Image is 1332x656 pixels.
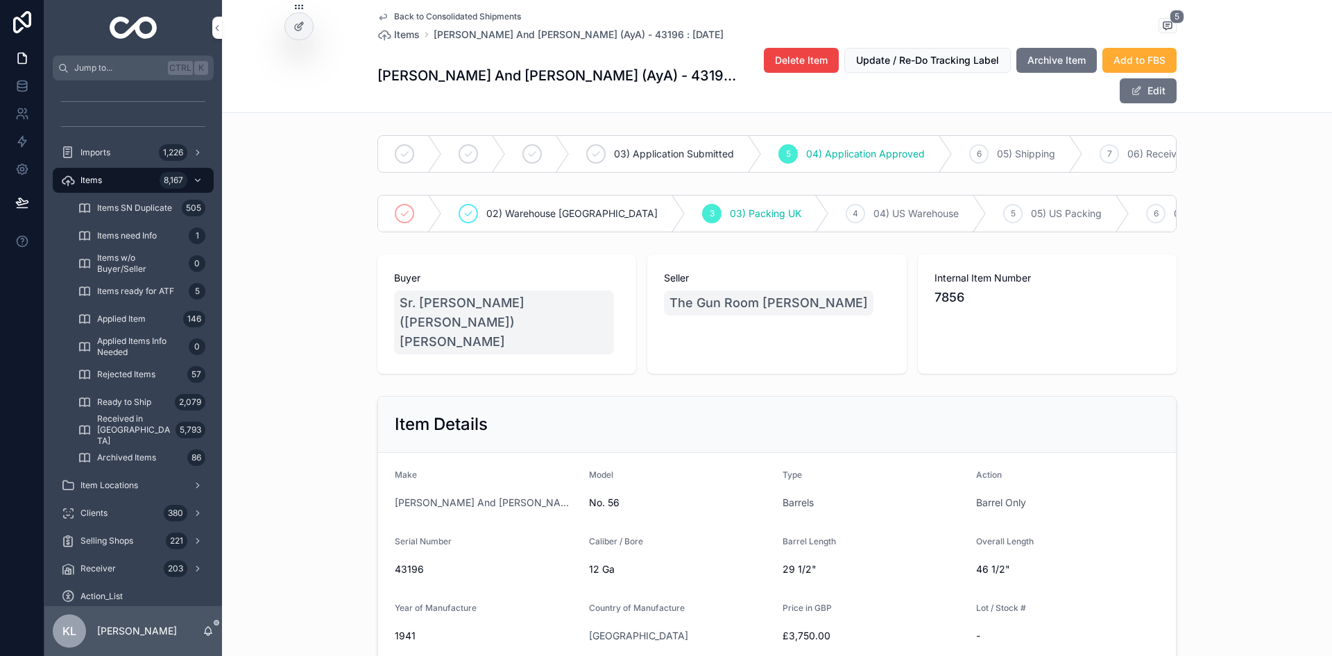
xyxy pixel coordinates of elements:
h2: Item Details [395,413,488,435]
button: 5 [1159,18,1177,35]
span: 1941 [395,629,578,643]
h1: [PERSON_NAME] And [PERSON_NAME] (AyA) - 43196 : [DATE] [377,66,743,85]
span: Applied Items Info Needed [97,336,183,358]
span: 4 [853,208,858,219]
div: 5 [189,283,205,300]
span: Model [589,469,613,480]
div: 1 [189,227,205,244]
span: Item Locations [80,480,138,491]
span: Clients [80,508,108,519]
a: Items w/o Buyer/Seller0 [69,251,214,276]
div: 380 [164,505,187,521]
span: Imports [80,147,110,158]
div: 2,079 [175,394,205,411]
div: 1,226 [159,144,187,161]
span: 04) Application Approved [806,147,925,161]
a: Ready to Ship2,079 [69,390,214,415]
span: Make [395,469,417,480]
button: Edit [1120,78,1177,103]
span: Back to Consolidated Shipments [394,11,521,22]
span: £3,750.00 [783,629,965,643]
a: Sr. [PERSON_NAME] ([PERSON_NAME]) [PERSON_NAME] [394,291,614,354]
a: Items8,167 [53,168,214,193]
div: 505 [182,200,205,216]
a: Rejected Items57 [69,362,214,387]
span: The Gun Room [PERSON_NAME] [669,293,868,313]
a: [PERSON_NAME] And [PERSON_NAME] (AyA) [395,496,578,510]
button: Archive Item [1016,48,1097,73]
div: 8,167 [160,172,187,189]
a: Item Locations [53,473,214,498]
span: Update / Re-Do Tracking Label [856,53,999,67]
span: Archive Item [1027,53,1086,67]
span: 7856 [934,288,1160,307]
span: 05) Shipping [997,147,1055,161]
a: Clients380 [53,501,214,526]
span: Delete Item [775,53,828,67]
a: Archived Items86 [69,445,214,470]
span: Ready to Ship [97,397,151,408]
span: Barrel Length [783,536,836,546]
button: Delete Item [764,48,839,73]
span: 6 [977,148,982,159]
a: Applied Items Info Needed0 [69,334,214,359]
a: Receiver203 [53,556,214,581]
span: Items [394,28,420,42]
span: 46 1/2" [976,562,1159,576]
span: Items w/o Buyer/Seller [97,252,183,275]
span: KL [62,623,76,639]
a: Items [377,28,420,42]
span: Items ready for ATF [97,286,174,297]
span: [GEOGRAPHIC_DATA] [589,629,688,643]
div: 221 [166,533,187,549]
span: 5 [1011,208,1016,219]
span: No. 56 [589,496,772,510]
a: Items need Info1 [69,223,214,248]
span: 06) Received US [1127,147,1204,161]
a: [PERSON_NAME] And [PERSON_NAME] (AyA) - 43196 : [DATE] [434,28,724,42]
span: 43196 [395,562,578,576]
span: 3 [710,208,715,219]
span: Action_List [80,591,123,602]
span: Internal Item Number [934,271,1160,285]
a: Barrels [783,496,814,510]
button: Jump to...CtrlK [53,55,214,80]
span: Sr. [PERSON_NAME] ([PERSON_NAME]) [PERSON_NAME] [400,293,608,352]
div: scrollable content [44,80,222,606]
a: Back to Consolidated Shipments [377,11,521,22]
span: Jump to... [74,62,162,74]
a: Items ready for ATF5 [69,279,214,304]
span: Ctrl [168,61,193,75]
div: 5,793 [176,422,205,438]
a: The Gun Room [PERSON_NAME] [664,291,873,316]
a: Barrel Only [976,496,1026,510]
span: Overall Length [976,536,1034,546]
span: - [976,629,1159,643]
div: 146 [183,311,205,327]
a: Imports1,226 [53,140,214,165]
span: Rejected Items [97,369,155,380]
div: 203 [164,560,187,577]
span: K [196,62,207,74]
span: Lot / Stock # [976,603,1026,613]
span: Country of Manufacture [589,603,685,613]
span: 5 [786,148,791,159]
span: 03) Application Submitted [614,147,734,161]
a: Applied Item146 [69,307,214,331]
span: 29 1/2" [783,562,965,576]
span: Price in GBP [783,603,832,613]
div: 57 [187,366,205,383]
span: 7 [1107,148,1112,159]
span: Items need Info [97,230,157,241]
span: Year of Manufacture [395,603,477,613]
span: Items [80,175,102,186]
span: Add to FBS [1113,53,1165,67]
span: Action [976,469,1002,480]
span: 5 [1170,10,1184,24]
span: Items SN Duplicate [97,202,172,214]
span: Type [783,469,802,480]
span: Seller [664,271,889,285]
